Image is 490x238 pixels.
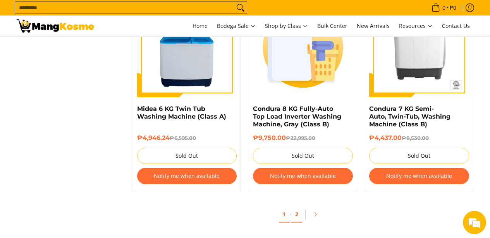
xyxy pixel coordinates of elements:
[217,21,256,31] span: Bodega Sale
[402,135,429,141] del: ₱8,530.00
[291,207,302,222] a: 2
[234,2,247,14] button: Search
[129,204,478,229] ul: Pagination
[189,16,211,36] a: Home
[4,157,148,184] textarea: Type your message and hit 'Enter'
[369,105,450,128] a: Condura 7 KG Semi-Auto, Twin-Tub, Washing Machine (Class B)
[102,16,474,36] nav: Main Menu
[449,5,457,10] span: ₱0
[395,16,437,36] a: Resources
[317,22,347,29] span: Bulk Center
[253,105,341,128] a: Condura 8 KG Fully-Auto Top Load Inverter Washing Machine, Gray (Class B)
[137,134,237,142] h6: ₱4,946.24
[253,168,353,184] button: Notify me when available
[170,135,196,141] del: ₱6,595.00
[40,43,130,53] div: Chat with us now
[137,168,237,184] button: Notify me when available
[17,19,94,33] img: Washing Machines l Mang Kosme: Home Appliances Warehouse Sale Partner
[261,16,312,36] a: Shop by Class
[286,135,315,141] del: ₱22,995.00
[137,105,226,120] a: Midea 6 KG Twin Tub Washing Machine (Class A)
[369,168,469,184] button: Notify me when available
[353,16,394,36] a: New Arrivals
[45,70,107,148] span: We're online!
[369,134,469,142] h6: ₱4,437.00
[265,21,308,31] span: Shop by Class
[429,3,459,12] span: •
[127,4,146,22] div: Minimize live chat window
[253,134,353,142] h6: ₱9,750.00
[357,22,390,29] span: New Arrivals
[369,148,469,164] button: Sold Out
[253,148,353,164] button: Sold Out
[438,16,474,36] a: Contact Us
[313,16,351,36] a: Bulk Center
[193,22,208,29] span: Home
[290,210,291,218] span: ·
[442,22,470,29] span: Contact Us
[137,148,237,164] button: Sold Out
[441,5,447,10] span: 0
[399,21,433,31] span: Resources
[213,16,260,36] a: Bodega Sale
[279,207,290,222] a: 1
